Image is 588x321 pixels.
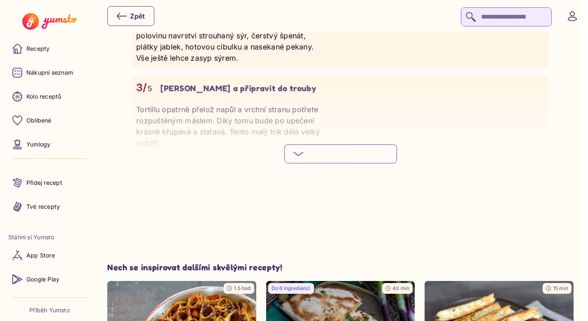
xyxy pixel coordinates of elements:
p: Nákupní seznam [26,68,73,77]
img: Yumsto logo [22,13,76,30]
p: [PERSON_NAME] a připravit do trouby [161,83,316,94]
a: Recepty [8,39,91,59]
button: Zpět [107,6,154,26]
p: 3/ [136,80,147,96]
span: 1.5 hod [234,285,250,291]
p: 5 [148,83,152,94]
h2: Nech se inspirovat dalšími skvělými recepty! [107,262,574,273]
p: Do 6 ingrediencí [272,285,311,292]
a: App Store [8,245,91,265]
a: Příběh Yumsto [29,306,70,314]
p: Přidej recept [26,179,62,187]
a: Přidej recept [8,173,91,193]
button: Podívej se na celý postup [284,144,397,163]
a: Kolo receptů [8,87,91,106]
p: Yumlogy [26,140,50,149]
p: Tvé recepty [26,203,60,211]
p: Tortillu opatrně přelož napůl a vrchní stranu potřete rozpuštěným máslem. Díky tomu bude po upeče... [136,104,328,149]
span: 15 min [553,285,568,291]
a: Nákupní seznam [8,63,91,83]
div: Zpět [117,11,145,21]
a: Google Play [8,269,91,289]
a: Yumlogy [8,135,91,154]
p: Kolo receptů [26,92,61,101]
a: Tvé recepty [8,197,91,217]
a: Oblíbené [8,111,91,130]
span: Podívej se na celý postup [307,150,388,158]
li: Stáhni si Yumsto [8,233,91,241]
p: Google Play [26,275,59,283]
p: Recepty [26,45,50,53]
p: Na plech s pečicím papírem polož tortillu. Na jednu polovinu navrstvi strouhaný sýr, čerstvý špen... [136,19,328,64]
span: 40 min [392,285,409,291]
p: App Store [26,251,55,260]
p: Oblíbené [26,116,52,125]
